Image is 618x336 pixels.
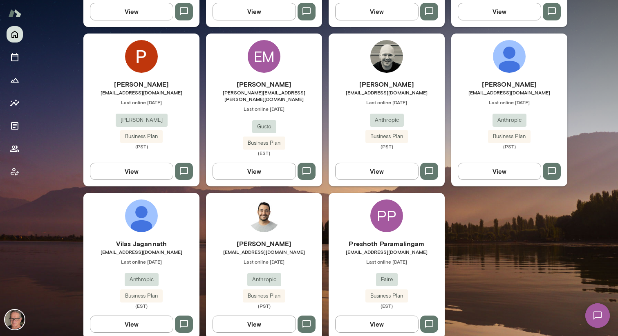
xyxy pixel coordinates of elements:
[493,116,526,124] span: Anthropic
[7,164,23,180] button: Client app
[213,163,296,180] button: View
[458,3,541,20] button: View
[329,239,445,249] h6: Preshoth Paramalingam
[451,89,567,96] span: [EMAIL_ADDRESS][DOMAIN_NAME]
[7,141,23,157] button: Members
[335,316,419,333] button: View
[83,89,199,96] span: [EMAIL_ADDRESS][DOMAIN_NAME]
[7,49,23,65] button: Sessions
[370,199,403,232] div: PP
[120,292,163,300] span: Business Plan
[125,276,159,284] span: Anthropic
[329,79,445,89] h6: [PERSON_NAME]
[458,163,541,180] button: View
[206,258,322,265] span: Last online [DATE]
[90,3,173,20] button: View
[7,118,23,134] button: Documents
[252,123,276,131] span: Gusto
[329,89,445,96] span: [EMAIL_ADDRESS][DOMAIN_NAME]
[451,79,567,89] h6: [PERSON_NAME]
[8,5,21,21] img: Mento
[243,292,285,300] span: Business Plan
[206,89,322,102] span: [PERSON_NAME][EMAIL_ADDRESS][PERSON_NAME][DOMAIN_NAME]
[247,276,281,284] span: Anthropic
[206,302,322,309] span: (PST)
[90,163,173,180] button: View
[120,132,163,141] span: Business Plan
[90,316,173,333] button: View
[125,40,158,73] img: Peter Lolley
[335,163,419,180] button: View
[370,40,403,73] img: Ryan Bergauer
[329,302,445,309] span: (EST)
[83,302,199,309] span: (EST)
[206,239,322,249] h6: [PERSON_NAME]
[329,258,445,265] span: Last online [DATE]
[206,249,322,255] span: [EMAIL_ADDRESS][DOMAIN_NAME]
[365,292,408,300] span: Business Plan
[365,132,408,141] span: Business Plan
[83,79,199,89] h6: [PERSON_NAME]
[376,276,398,284] span: Faire
[243,139,285,147] span: Business Plan
[248,199,280,232] img: AJ Ribeiro
[213,3,296,20] button: View
[83,258,199,265] span: Last online [DATE]
[206,79,322,89] h6: [PERSON_NAME]
[329,249,445,255] span: [EMAIL_ADDRESS][DOMAIN_NAME]
[488,132,531,141] span: Business Plan
[451,143,567,150] span: (PST)
[206,150,322,156] span: (EST)
[493,40,526,73] img: Francesco Mosconi
[370,116,404,124] span: Anthropic
[248,40,280,73] div: EM
[83,249,199,255] span: [EMAIL_ADDRESS][DOMAIN_NAME]
[7,95,23,111] button: Insights
[206,105,322,112] span: Last online [DATE]
[7,26,23,43] button: Home
[451,99,567,105] span: Last online [DATE]
[7,72,23,88] button: Growth Plan
[83,239,199,249] h6: Vilas Jagannath
[116,116,168,124] span: [PERSON_NAME]
[83,99,199,105] span: Last online [DATE]
[329,143,445,150] span: (PST)
[83,143,199,150] span: (PST)
[335,3,419,20] button: View
[5,310,25,329] img: Geoff Apps
[213,316,296,333] button: View
[329,99,445,105] span: Last online [DATE]
[125,199,158,232] img: Vilas Jagannath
